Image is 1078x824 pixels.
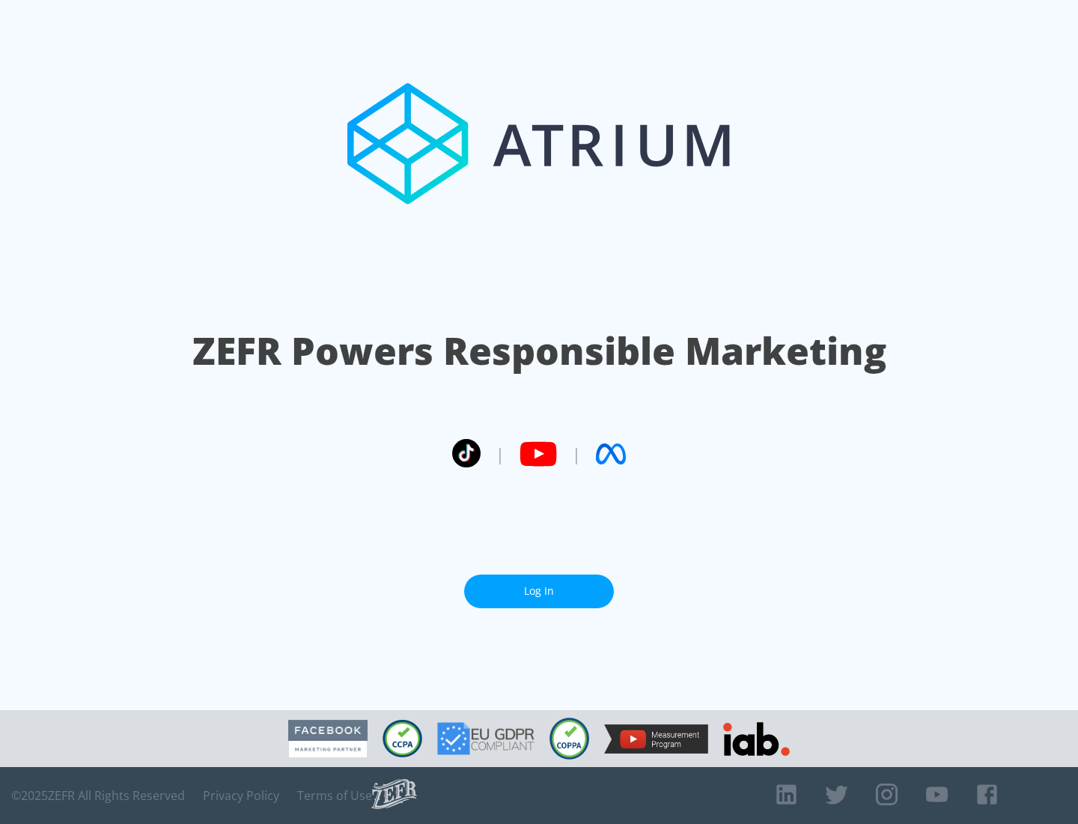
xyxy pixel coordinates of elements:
span: | [496,443,505,465]
img: GDPR Compliant [437,722,535,755]
a: Terms of Use [297,788,372,803]
img: Facebook Marketing Partner [288,720,368,758]
img: IAB [723,722,790,756]
span: | [572,443,581,465]
img: CCPA Compliant [383,720,422,757]
h1: ZEFR Powers Responsible Marketing [192,325,886,377]
a: Privacy Policy [203,788,279,803]
img: COPPA Compliant [549,718,589,760]
span: © 2025 ZEFR All Rights Reserved [11,788,185,803]
img: YouTube Measurement Program [604,724,708,754]
a: Log In [464,575,614,608]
